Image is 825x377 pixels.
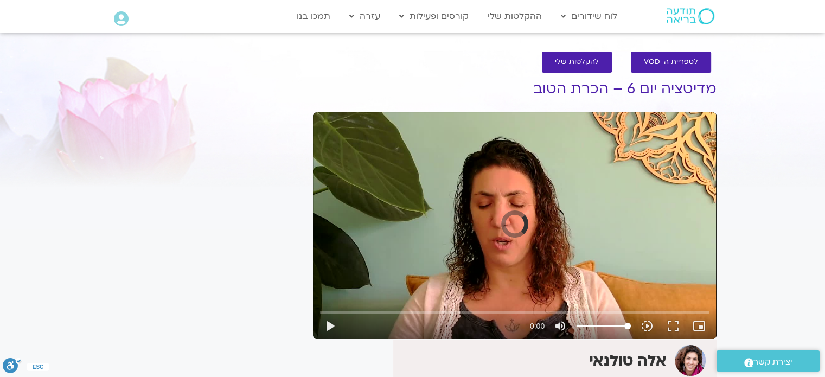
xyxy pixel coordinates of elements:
a: תמכו בנו [291,6,336,27]
a: קורסים ופעילות [394,6,474,27]
span: יצירת קשר [753,355,792,369]
img: אלה טולנאי [675,345,706,376]
a: יצירת קשר [717,350,820,372]
strong: אלה טולנאי [589,350,667,371]
span: לספריית ה-VOD [644,58,698,66]
span: להקלטות שלי [555,58,599,66]
a: להקלטות שלי [542,52,612,73]
img: תודעה בריאה [667,8,714,24]
a: לוח שידורים [555,6,623,27]
a: עזרה [344,6,386,27]
h1: מדיטציה יום 6 – הכרת הטוב [313,81,717,97]
a: לספריית ה-VOD [631,52,711,73]
a: ההקלטות שלי [482,6,547,27]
